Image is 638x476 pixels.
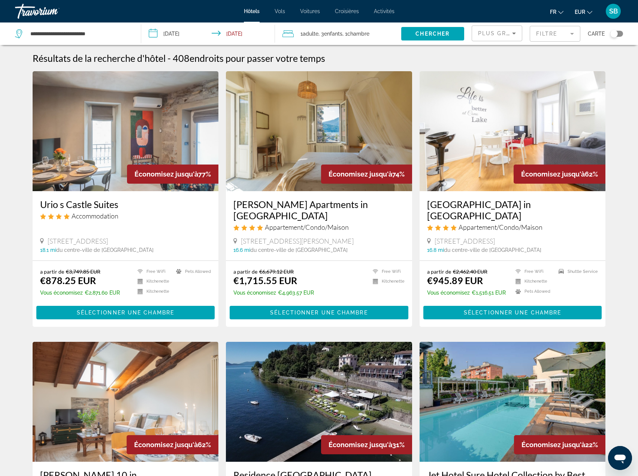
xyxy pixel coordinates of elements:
div: 62% [514,165,605,184]
a: Travorium [15,1,90,21]
span: Accommodation [72,212,118,220]
div: 77% [127,165,218,184]
span: Économisez jusqu'à [521,170,585,178]
div: 31% [321,435,412,454]
span: Carte [588,28,605,39]
div: 4 star Apartment [233,223,405,231]
div: 22% [514,435,605,454]
img: Hotel image [420,71,606,191]
button: Sélectionner une chambre [423,306,602,319]
button: User Menu [604,3,623,19]
button: Sélectionner une chambre [36,306,215,319]
a: [PERSON_NAME] Apartments in [GEOGRAPHIC_DATA] [233,199,405,221]
button: Check-in date: Oct 26, 2025 Check-out date: Oct 31, 2025 [141,22,275,45]
span: 1 [300,28,318,39]
span: Vous économisez [40,290,83,296]
span: du centre-ville de [GEOGRAPHIC_DATA] [250,247,348,253]
del: €3,749.85 EUR [66,268,100,275]
span: Chambre [347,31,369,37]
button: Toggle map [605,30,623,37]
span: a partir de [427,268,451,275]
span: [STREET_ADDRESS] [435,237,495,245]
span: Adulte [303,31,318,37]
img: Hotel image [226,342,412,462]
span: endroits pour passer votre temps [190,52,325,64]
button: Change language [550,6,563,17]
a: Sélectionner une chambre [36,307,215,316]
span: Économisez jusqu'à [521,441,585,449]
li: Kitchenette [369,278,405,285]
span: , 1 [342,28,369,39]
h2: 408 [173,52,325,64]
span: 16.6 mi [233,247,250,253]
span: EUR [575,9,585,15]
img: Hotel image [420,342,606,462]
button: Filter [530,25,580,42]
li: Free WiFi [512,268,555,275]
a: Sélectionner une chambre [230,307,408,316]
li: Shuttle Service [555,268,598,275]
span: [STREET_ADDRESS] [48,237,108,245]
div: 4 star Accommodation [40,212,211,220]
li: Kitchenette [134,288,172,295]
span: Appartement/Condo/Maison [265,223,349,231]
a: Croisières [335,8,359,14]
a: Urio s Castle Suites [40,199,211,210]
li: Kitchenette [134,278,172,285]
ins: €945.89 EUR [427,275,483,286]
div: 62% [127,435,218,454]
li: Free WiFi [369,268,405,275]
li: Pets Allowed [512,288,555,295]
button: Travelers: 1 adult, 3 children [275,22,401,45]
span: - [167,52,171,64]
div: 74% [321,165,412,184]
span: [STREET_ADDRESS][PERSON_NAME] [241,237,354,245]
button: Change currency [575,6,592,17]
p: €4,963.57 EUR [233,290,314,296]
span: Sélectionner une chambre [270,310,368,316]
del: €6,679.12 EUR [259,268,294,275]
span: Vous économisez [233,290,276,296]
a: Hôtels [244,8,260,14]
span: 16.8 mi [427,247,444,253]
a: Voitures [300,8,320,14]
a: Activités [374,8,394,14]
span: du centre-ville de [GEOGRAPHIC_DATA] [444,247,541,253]
span: a partir de [233,268,257,275]
span: Appartement/Condo/Maison [459,223,542,231]
img: Hotel image [226,71,412,191]
div: 4 star Apartment [427,223,598,231]
p: €1,516.51 EUR [427,290,506,296]
span: Économisez jusqu'à [329,170,392,178]
span: Vous économisez [427,290,470,296]
a: Vols [275,8,285,14]
span: 18.1 mi [40,247,56,253]
del: €2,462.40 EUR [453,268,487,275]
img: Hotel image [33,71,219,191]
span: SB [609,7,618,15]
span: Enfants [324,31,342,37]
img: Hotel image [33,342,219,462]
span: Plus grandes économies [478,30,568,36]
span: , 3 [318,28,342,39]
span: Économisez jusqu'à [134,170,198,178]
ins: €878.25 EUR [40,275,96,286]
ins: €1,715.55 EUR [233,275,297,286]
h1: Résultats de la recherche d'hôtel [33,52,166,64]
a: [GEOGRAPHIC_DATA] in [GEOGRAPHIC_DATA] [427,199,598,221]
li: Pets Allowed [172,268,211,275]
button: Sélectionner une chambre [230,306,408,319]
mat-select: Sort by [478,29,516,38]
